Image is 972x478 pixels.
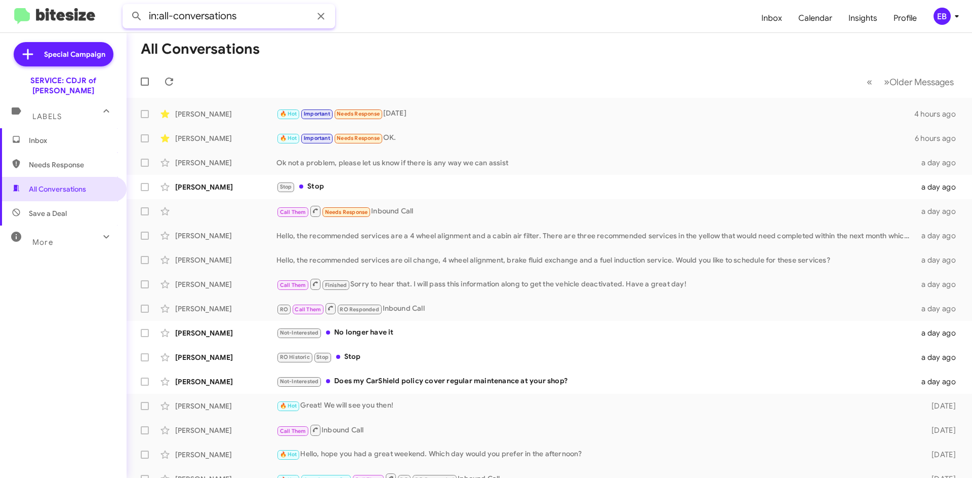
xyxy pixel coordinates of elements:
div: Stop [276,351,915,363]
span: Special Campaign [44,49,105,59]
span: Call Them [280,282,306,288]
span: More [32,238,53,247]
nav: Page navigation example [861,71,960,92]
span: RO [280,306,288,313]
div: a day ago [915,352,964,362]
div: [DATE] [915,401,964,411]
div: [DATE] [915,425,964,435]
div: Does my CarShield policy cover regular maintenance at your shop? [276,376,915,387]
span: RO Historic [280,354,310,360]
div: [PERSON_NAME] [175,231,276,241]
div: 6 hours ago [915,133,964,143]
span: RO Responded [340,306,379,313]
div: 4 hours ago [914,109,964,119]
span: 🔥 Hot [280,402,297,409]
span: Finished [325,282,347,288]
button: Previous [861,71,878,92]
div: [PERSON_NAME] [175,401,276,411]
span: Important [304,111,330,117]
span: 🔥 Hot [280,451,297,458]
span: Not-Interested [280,329,319,336]
span: « [867,76,872,88]
span: Needs Response [337,111,380,117]
div: No longer have it [276,327,915,339]
div: Inbound Call [276,302,915,315]
div: a day ago [915,328,964,338]
button: Next [878,71,960,92]
a: Special Campaign [14,42,113,66]
div: a day ago [915,377,964,387]
div: [PERSON_NAME] [175,377,276,387]
div: a day ago [915,231,964,241]
span: Stop [280,183,292,190]
div: Stop [276,181,915,193]
a: Insights [840,4,885,33]
span: Call Them [280,209,306,215]
div: [PERSON_NAME] [175,109,276,119]
div: a day ago [915,279,964,289]
a: Inbox [753,4,790,33]
div: a day ago [915,158,964,168]
span: 🔥 Hot [280,135,297,141]
div: OK. [276,132,915,144]
div: [PERSON_NAME] [175,304,276,314]
span: Stop [316,354,329,360]
div: Sorry to hear that. I will pass this information along to get the vehicle deactivated. Have a gre... [276,278,915,290]
div: [PERSON_NAME] [175,328,276,338]
span: Not-Interested [280,378,319,385]
a: Calendar [790,4,840,33]
div: Hello, the recommended services are a 4 wheel alignment and a cabin air filter. There are three r... [276,231,915,241]
span: Needs Response [29,160,115,170]
span: All Conversations [29,184,86,194]
button: EB [925,8,961,25]
span: » [884,76,889,88]
h1: All Conversations [141,41,260,57]
span: 🔥 Hot [280,111,297,117]
div: [PERSON_NAME] [175,352,276,362]
div: [PERSON_NAME] [175,279,276,289]
div: a day ago [915,206,964,216]
div: [PERSON_NAME] [175,133,276,143]
input: Search [123,4,335,28]
a: Profile [885,4,925,33]
div: Inbound Call [276,205,915,217]
div: [PERSON_NAME] [175,425,276,435]
span: Call Them [295,306,321,313]
span: Inbox [29,135,115,145]
span: Labels [32,112,62,121]
span: Needs Response [337,135,380,141]
div: Ok not a problem, please let us know if there is any way we can assist [276,158,915,168]
div: [DATE] [915,450,964,460]
span: Call Them [280,428,306,434]
div: [PERSON_NAME] [175,450,276,460]
div: [PERSON_NAME] [175,182,276,192]
span: Save a Deal [29,208,67,218]
span: Important [304,135,330,141]
div: [PERSON_NAME] [175,255,276,265]
div: Great! We will see you then! [276,400,915,412]
span: Needs Response [325,209,368,215]
div: a day ago [915,304,964,314]
span: Older Messages [889,77,954,88]
div: a day ago [915,255,964,265]
div: [DATE] [276,108,914,120]
div: a day ago [915,182,964,192]
div: Hello, the recommended services are oil change, 4 wheel alignment, brake fluid exchange and a fue... [276,255,915,265]
div: [PERSON_NAME] [175,158,276,168]
div: EB [934,8,951,25]
div: Hello, hope you had a great weekend. Which day would you prefer in the afternoon? [276,449,915,460]
div: Inbound Call [276,424,915,436]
